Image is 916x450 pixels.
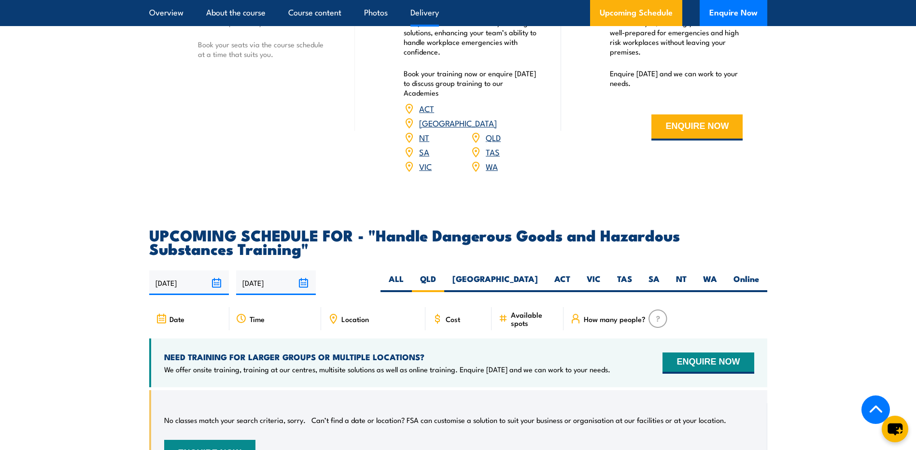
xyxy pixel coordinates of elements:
[250,315,265,323] span: Time
[511,310,557,327] span: Available spots
[578,273,609,292] label: VIC
[419,102,434,114] a: ACT
[169,315,184,323] span: Date
[380,273,412,292] label: ALL
[311,415,726,425] p: Can’t find a date or location? FSA can customise a solution to suit your business or organisation...
[404,69,537,98] p: Book your training now or enquire [DATE] to discuss group training to our Academies
[486,131,501,143] a: QLD
[444,273,546,292] label: [GEOGRAPHIC_DATA]
[651,114,743,141] button: ENQUIRE NOW
[404,8,537,56] p: Our Academies are located nationally and provide customised safety training solutions, enhancing ...
[412,273,444,292] label: QLD
[662,352,754,374] button: ENQUIRE NOW
[546,273,578,292] label: ACT
[584,315,646,323] span: How many people?
[419,160,432,172] a: VIC
[486,160,498,172] a: WA
[198,40,331,59] p: Book your seats via the course schedule at a time that suits you.
[149,270,229,295] input: From date
[164,352,610,362] h4: NEED TRAINING FOR LARGER GROUPS OR MULTIPLE LOCATIONS?
[341,315,369,323] span: Location
[668,273,695,292] label: NT
[609,273,640,292] label: TAS
[149,228,767,255] h2: UPCOMING SCHEDULE FOR - "Handle Dangerous Goods and Hazardous Substances Training"
[419,146,429,157] a: SA
[419,117,497,128] a: [GEOGRAPHIC_DATA]
[446,315,460,323] span: Cost
[725,273,767,292] label: Online
[236,270,316,295] input: To date
[164,365,610,374] p: We offer onsite training, training at our centres, multisite solutions as well as online training...
[610,8,743,56] p: We offer convenient nationwide training tailored to you, ensuring your staff are well-prepared fo...
[882,416,908,442] button: chat-button
[640,273,668,292] label: SA
[486,146,500,157] a: TAS
[164,415,306,425] p: No classes match your search criteria, sorry.
[610,69,743,88] p: Enquire [DATE] and we can work to your needs.
[695,273,725,292] label: WA
[419,131,429,143] a: NT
